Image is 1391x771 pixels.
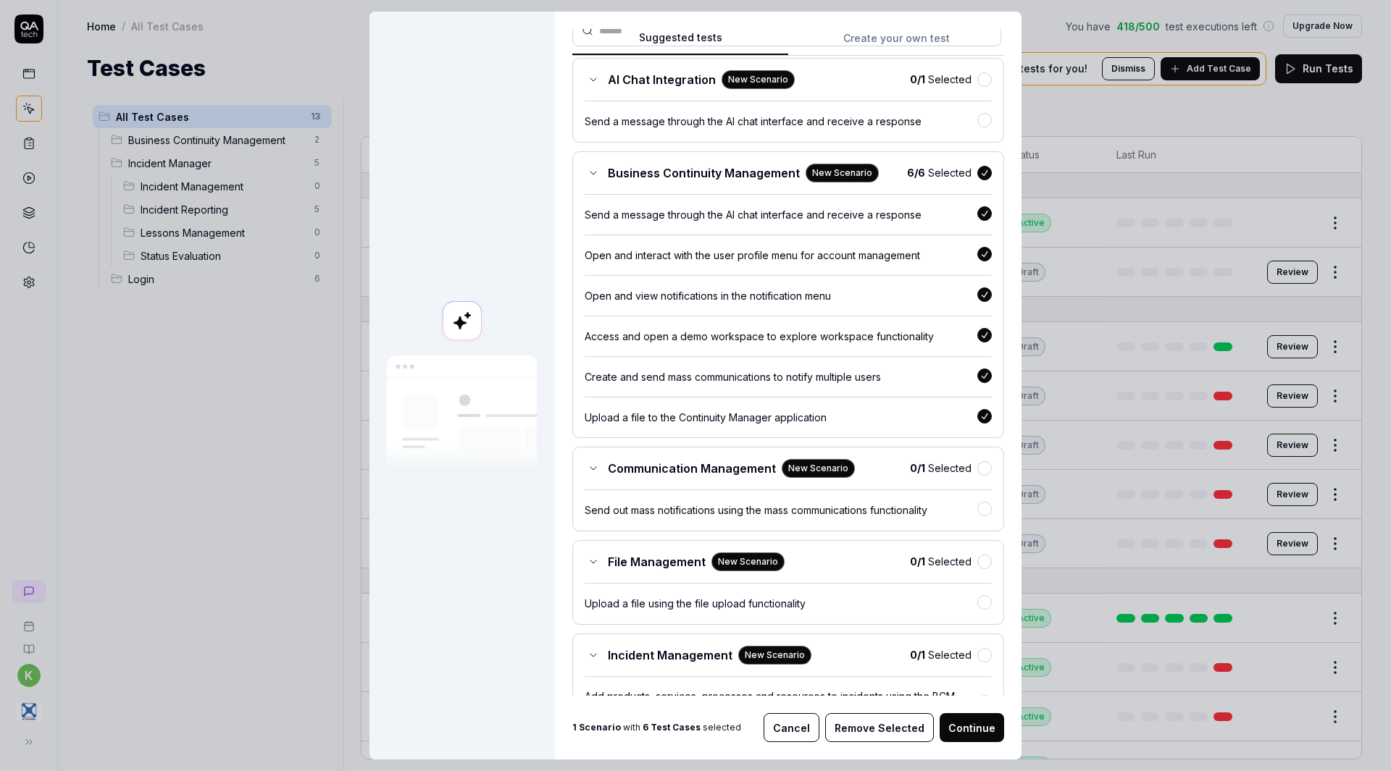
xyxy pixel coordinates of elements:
[711,552,785,571] div: New Scenario
[910,462,925,474] b: 0 / 1
[585,288,977,303] div: Open and view notifications in the notification menu
[585,114,977,129] div: Send a message through the AI chat interface and receive a response
[910,555,925,568] b: 0 / 1
[572,721,741,734] span: with selected
[585,248,977,263] div: Open and interact with the user profile menu for account management
[910,649,925,661] b: 0 / 1
[572,30,788,56] button: Suggested tests
[643,722,701,733] b: 6 Test Cases
[910,554,972,569] span: Selected
[608,553,706,570] span: File Management
[608,646,732,664] span: Incident Management
[910,647,972,662] span: Selected
[788,30,1004,56] button: Create your own test
[910,460,972,476] span: Selected
[910,72,972,87] span: Selected
[585,329,977,344] div: Access and open a demo workspace to explore workspace functionality
[806,164,879,182] div: New Scenario
[585,369,977,384] div: Create and send mass communications to notify multiple users
[608,164,800,182] span: Business Continuity Management
[825,713,934,742] button: Remove Selected
[940,713,1004,742] button: Continue
[585,502,977,518] div: Send out mass notifications using the mass communications functionality
[738,646,811,665] div: New Scenario
[608,460,776,477] span: Communication Management
[572,722,621,733] b: 1 Scenario
[782,459,855,478] div: New Scenario
[910,73,925,85] b: 0 / 1
[585,207,977,222] div: Send a message through the AI chat interface and receive a response
[764,713,819,742] button: Cancel
[608,71,716,88] span: AI Chat Integration
[585,596,977,611] div: Upload a file using the file upload functionality
[907,167,925,179] b: 6 / 6
[907,165,972,180] span: Selected
[585,688,977,719] div: Add products, services, processes and resources to incidents using the BCM linking functionality
[387,355,538,471] img: Our AI scans your site and suggests things to test
[722,70,795,89] div: New Scenario
[585,410,977,425] div: Upload a file to the Continuity Manager application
